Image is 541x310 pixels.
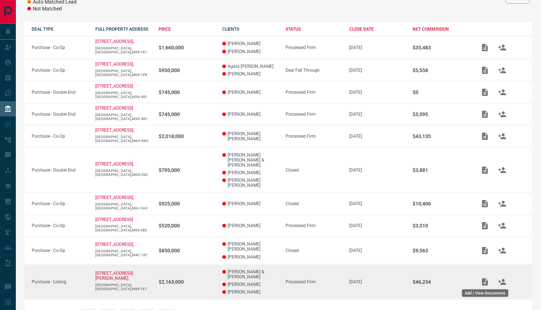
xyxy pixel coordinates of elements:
p: [GEOGRAPHIC_DATA],[GEOGRAPHIC_DATA],M6R-1K1 [95,46,152,54]
p: [DATE] [349,248,406,253]
p: $5,558 [413,67,469,73]
a: [STREET_ADDRESS], [95,39,134,44]
p: Purchase - Double End [32,90,88,95]
p: Purchase - Double End [32,168,88,173]
p: [DATE] [349,68,406,73]
p: [DATE] [349,112,406,117]
span: Add / View Documents [476,279,494,284]
p: [PERSON_NAME] [222,282,279,287]
div: DEAL TYPE [32,27,88,32]
span: Match Clients [494,112,511,117]
p: $2,163,000 [159,279,215,285]
a: [STREET_ADDRESS], [95,62,134,67]
span: Add / View Documents [476,112,494,117]
span: Match Clients [494,90,511,95]
a: [STREET_ADDRESS], [95,128,134,133]
p: [GEOGRAPHIC_DATA],[GEOGRAPHIC_DATA],M6H-3W2 [95,135,152,143]
p: [GEOGRAPHIC_DATA],[GEOGRAPHIC_DATA],M6S-5B5 [95,224,152,232]
span: Match Clients [494,248,511,253]
p: $850,000 [159,248,215,253]
div: CLIENTS [222,27,279,32]
span: Add / View Documents [476,134,494,139]
p: [STREET_ADDRESS] [95,106,133,111]
p: [PERSON_NAME] [PERSON_NAME] [222,242,279,252]
div: Closed [286,168,342,173]
p: Purchase - Co-Op [32,248,88,253]
p: [PERSON_NAME] [222,289,279,294]
p: [DATE] [349,201,406,206]
span: Match Clients [494,201,511,206]
div: FULL PROPERTY ADDRESS [95,27,152,32]
a: [STREET_ADDRESS] [95,84,133,89]
span: Match Clients [494,279,511,284]
p: $35,483 [413,45,469,50]
p: Purchase - Co-Op [32,201,88,206]
p: [PERSON_NAME] [PERSON_NAME] [222,178,279,188]
p: [PERSON_NAME] [222,41,279,46]
p: [PERSON_NAME] [222,170,279,175]
span: Add / View Documents [476,223,494,228]
a: [STREET_ADDRESS], [95,195,134,200]
div: CLOSE DATE [349,27,406,32]
p: [DATE] [349,90,406,95]
p: [PERSON_NAME] [222,90,279,95]
span: Add / View Documents [476,201,494,206]
p: Purchase - Co-Op [32,223,88,228]
div: Closed [286,248,342,253]
p: $520,000 [159,223,215,229]
span: Match Clients [494,67,511,72]
div: Processed Firm [286,279,342,284]
div: Processed Firm [286,223,342,228]
p: $3,510 [413,223,469,229]
a: [STREET_ADDRESS][PERSON_NAME], [95,271,133,281]
li: Not Matched [27,5,83,13]
span: Add / View Documents [476,90,494,95]
p: [GEOGRAPHIC_DATA],[GEOGRAPHIC_DATA],M6J-3A9 [95,202,152,210]
p: [PERSON_NAME] [222,71,279,76]
span: Match Clients [494,134,511,139]
p: [DATE] [349,168,406,173]
p: [DATE] [349,279,406,284]
span: Add / View Documents [476,167,494,172]
span: Match Clients [494,223,511,228]
div: Processed Firm [286,112,342,117]
p: [PERSON_NAME] [PERSON_NAME] & [PERSON_NAME] [222,152,279,168]
div: Add / View Documents [462,289,508,297]
p: [PERSON_NAME] & [PERSON_NAME] [222,269,279,279]
span: Match Clients [494,167,511,172]
span: Add / View Documents [476,248,494,253]
div: Closed [286,201,342,206]
p: $2,018,000 [159,133,215,139]
div: Processed Firm [286,134,342,139]
span: Add / View Documents [476,67,494,72]
p: [GEOGRAPHIC_DATA],[GEOGRAPHIC_DATA],M5A-4R1 [95,91,152,99]
p: $46,234 [413,279,469,285]
span: Match Clients [494,45,511,50]
p: Purchase - Listing [32,279,88,284]
a: [STREET_ADDRESS] [95,217,133,222]
p: [DATE] [349,45,406,50]
p: [PERSON_NAME] [222,223,279,228]
p: [PERSON_NAME] [222,49,279,54]
p: [PERSON_NAME] [222,112,279,117]
p: [DATE] [349,223,406,228]
p: $9,563 [413,248,469,253]
p: [GEOGRAPHIC_DATA],[GEOGRAPHIC_DATA],M4C-1X7 [95,249,152,257]
p: [STREET_ADDRESS], [95,161,134,167]
span: Add / View Documents [476,45,494,50]
a: [STREET_ADDRESS], [95,242,134,247]
p: Purchase - Co-Op [32,134,88,139]
p: [GEOGRAPHIC_DATA],[GEOGRAPHIC_DATA],M5A-4R1 [95,113,152,121]
p: $3,595 [413,111,469,117]
p: $0 [413,89,469,95]
p: [GEOGRAPHIC_DATA],[GEOGRAPHIC_DATA],M6R-1E7 [95,283,152,291]
div: Processed Firm [286,45,342,50]
p: $10,406 [413,201,469,207]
